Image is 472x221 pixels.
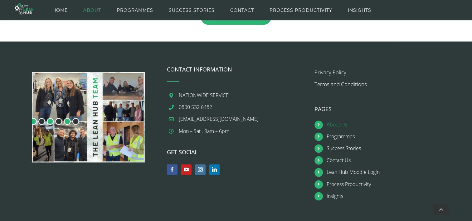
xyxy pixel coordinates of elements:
a: Facebook [167,164,178,175]
a: Contact Us [326,156,453,165]
div: Mon – Sat . 9am – 6pm [179,127,305,135]
a: About Us [326,120,453,129]
a: YouTube [181,164,192,175]
a: Lean Hub Moodle Login [326,168,453,176]
h4: PAGES [314,106,453,112]
a: 0800 532 6482 [179,103,305,111]
a: Insights [326,192,453,200]
a: Process Productivity [326,180,453,189]
a: Privacy Policy [314,69,346,76]
a: Terms and Conditions [314,81,367,88]
span: NATIONWIDE SERVICE [179,92,229,99]
a: Instagram [195,164,206,175]
h4: CONTACT INFORMATION [167,66,305,72]
a: Success Stories [326,144,453,153]
a: Programmes [326,132,453,141]
a: [EMAIL_ADDRESS][DOMAIN_NAME] [179,115,305,123]
img: The Lean Hub | Optimising productivity with Lean Logo [15,1,33,18]
h4: GET SOCIAL [167,149,305,155]
a: LinkedIn [209,164,220,175]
